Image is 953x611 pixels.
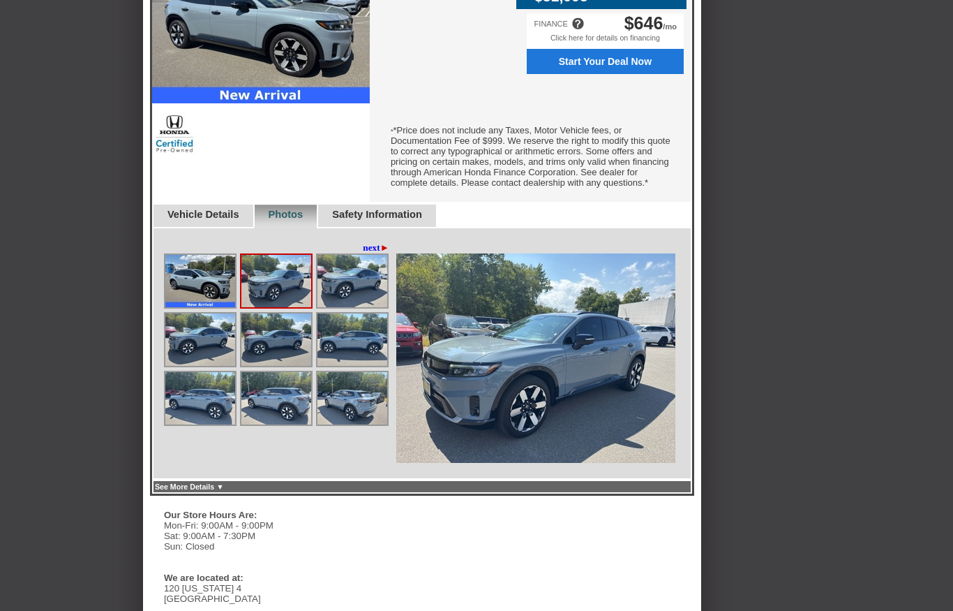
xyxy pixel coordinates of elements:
[317,314,387,367] img: Image.aspx
[269,209,303,221] a: Photos
[241,256,311,308] img: Image.aspx
[380,243,389,253] span: ►
[363,243,389,254] a: next►
[624,14,677,34] div: /mo
[317,256,387,308] img: Image.aspx
[534,20,568,29] div: FINANCE
[391,126,670,189] font: *Price does not include any Taxes, Motor Vehicle fees, or Documentation Fee of $999. We reserve t...
[317,373,387,425] img: Image.aspx
[167,209,239,221] a: Vehicle Details
[396,254,675,464] img: Image.aspx
[165,256,235,308] img: Image.aspx
[155,483,224,492] a: See More Details ▼
[152,113,197,155] img: Certified Pre-Owned Honda
[241,314,311,367] img: Image.aspx
[164,521,373,552] div: Mon-Fri: 9:00AM - 9:00PM Sat: 9:00AM - 7:30PM Sun: Closed
[534,57,676,68] span: Start Your Deal Now
[164,584,373,605] div: 120 [US_STATE] 4 [GEOGRAPHIC_DATA]
[164,573,366,584] div: We are located at:
[241,373,311,425] img: Image.aspx
[624,14,663,34] span: $646
[165,373,235,425] img: Image.aspx
[164,510,366,521] div: Our Store Hours Are:
[332,209,422,221] a: Safety Information
[527,34,684,50] div: Click here for details on financing
[165,314,235,367] img: Image.aspx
